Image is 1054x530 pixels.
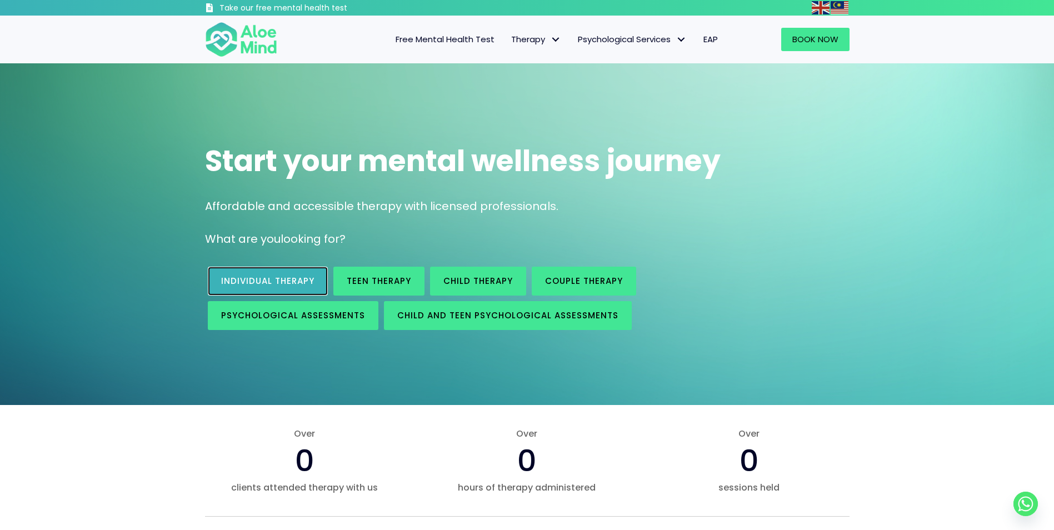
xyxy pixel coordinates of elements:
[205,3,407,16] a: Take our free mental health test
[812,1,831,14] a: English
[831,1,848,14] img: ms
[781,28,850,51] a: Book Now
[427,427,627,440] span: Over
[545,275,623,287] span: Couple therapy
[1013,492,1038,516] a: Whatsapp
[205,21,277,58] img: Aloe mind Logo
[649,481,849,494] span: sessions held
[333,267,424,296] a: Teen Therapy
[281,231,346,247] span: looking for?
[292,28,726,51] nav: Menu
[443,275,513,287] span: Child Therapy
[205,231,281,247] span: What are you
[503,28,570,51] a: TherapyTherapy: submenu
[831,1,850,14] a: Malay
[578,33,687,45] span: Psychological Services
[221,309,365,321] span: Psychological assessments
[430,267,526,296] a: Child Therapy
[347,275,411,287] span: Teen Therapy
[792,33,838,45] span: Book Now
[208,301,378,330] a: Psychological assessments
[427,481,627,494] span: hours of therapy administered
[219,3,407,14] h3: Take our free mental health test
[384,301,632,330] a: Child and Teen Psychological assessments
[548,32,564,48] span: Therapy: submenu
[812,1,830,14] img: en
[205,141,721,181] span: Start your mental wellness journey
[703,33,718,45] span: EAP
[695,28,726,51] a: EAP
[532,267,636,296] a: Couple therapy
[387,28,503,51] a: Free Mental Health Test
[205,481,405,494] span: clients attended therapy with us
[205,427,405,440] span: Over
[208,267,328,296] a: Individual therapy
[740,439,759,482] span: 0
[396,33,494,45] span: Free Mental Health Test
[295,439,314,482] span: 0
[511,33,561,45] span: Therapy
[673,32,690,48] span: Psychological Services: submenu
[397,309,618,321] span: Child and Teen Psychological assessments
[221,275,314,287] span: Individual therapy
[649,427,849,440] span: Over
[517,439,537,482] span: 0
[205,198,850,214] p: Affordable and accessible therapy with licensed professionals.
[570,28,695,51] a: Psychological ServicesPsychological Services: submenu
